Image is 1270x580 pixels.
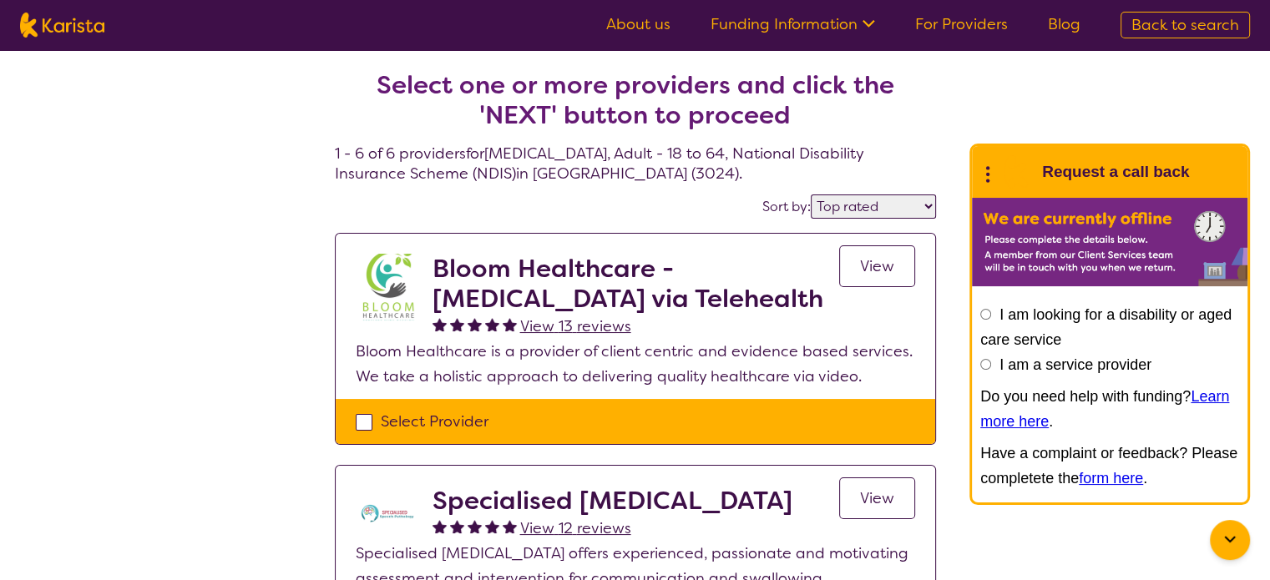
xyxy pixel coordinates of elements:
h2: Bloom Healthcare - [MEDICAL_DATA] via Telehealth [433,254,839,314]
span: View [860,488,894,508]
img: fullstar [433,317,447,331]
a: form here [1079,470,1143,487]
img: Karista [999,155,1032,189]
img: mw6olillfd1nbgophlpe.png [356,486,422,541]
p: Do you need help with funding? . [980,384,1239,434]
img: fullstar [468,317,482,331]
span: View [860,256,894,276]
img: fullstar [433,519,447,533]
a: For Providers [915,14,1008,34]
img: fullstar [468,519,482,533]
img: fullstar [503,317,517,331]
label: I am a service provider [999,356,1151,373]
h1: Request a call back [1042,159,1189,184]
a: About us [606,14,670,34]
a: View [839,245,915,287]
img: Karista logo [20,13,104,38]
a: View 12 reviews [520,516,631,541]
a: View 13 reviews [520,314,631,339]
a: Funding Information [711,14,875,34]
label: I am looking for a disability or aged care service [980,306,1232,348]
img: fullstar [503,519,517,533]
a: Blog [1048,14,1080,34]
a: View [839,477,915,519]
img: Karista offline chat form to request call back [972,198,1247,286]
p: Have a complaint or feedback? Please completete the . [980,441,1239,491]
img: fullstar [450,317,464,331]
span: View 13 reviews [520,316,631,336]
h4: 1 - 6 of 6 providers for [MEDICAL_DATA] , Adult - 18 to 64 , National Disability Insurance Scheme... [335,30,936,184]
p: Bloom Healthcare is a provider of client centric and evidence based services. We take a holistic ... [356,339,915,389]
img: fullstar [485,519,499,533]
h2: Specialised [MEDICAL_DATA] [433,486,792,516]
img: zwiibkx12ktnkwfsqv1p.jpg [356,254,422,320]
img: fullstar [450,519,464,533]
img: fullstar [485,317,499,331]
a: Back to search [1121,12,1250,38]
span: Back to search [1131,15,1239,35]
span: View 12 reviews [520,518,631,538]
h2: Select one or more providers and click the 'NEXT' button to proceed [355,70,916,130]
label: Sort by: [762,198,811,215]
